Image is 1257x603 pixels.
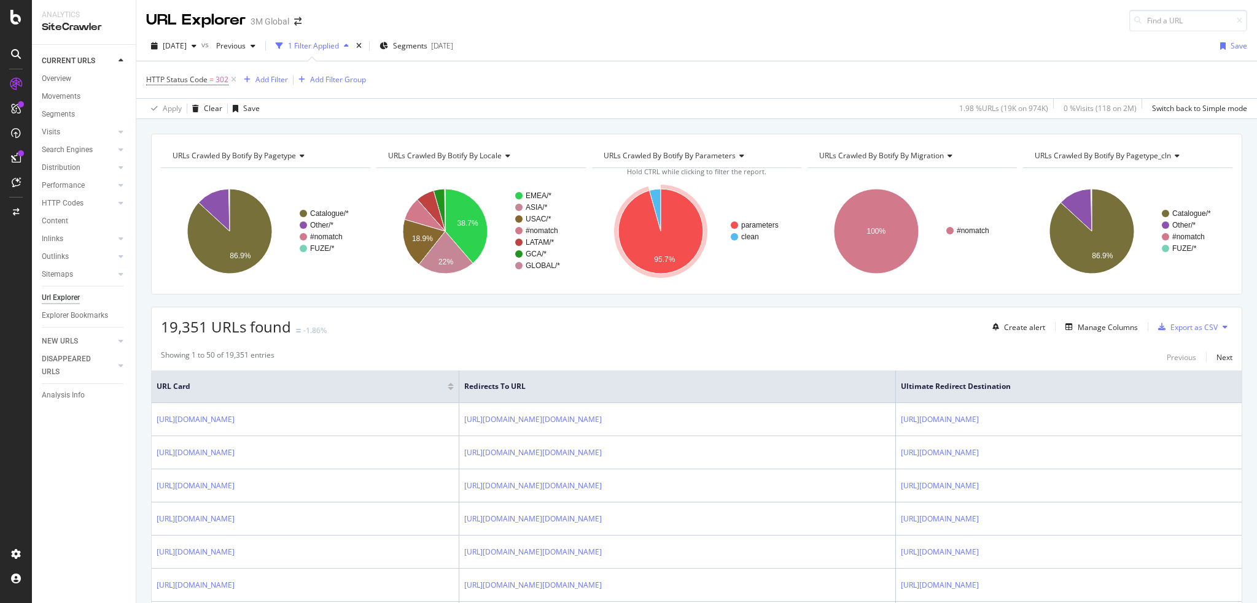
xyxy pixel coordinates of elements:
[296,329,301,332] img: Equal
[42,353,104,378] div: DISAPPEARED URLS
[157,579,235,591] a: [URL][DOMAIN_NAME]
[211,40,246,51] span: Previous
[901,546,979,558] a: [URL][DOMAIN_NAME]
[42,55,95,67] div: CURRENT URLS
[42,335,115,348] a: NEW URLS
[867,227,886,236] text: 100%
[42,197,115,210] a: HTTP Codes
[201,39,211,50] span: vs
[228,99,260,118] button: Save
[187,99,222,118] button: Clear
[42,250,69,263] div: Outlinks
[601,146,790,166] h4: URLs Crawled By Botify By parameters
[1216,350,1232,364] button: Next
[987,317,1045,337] button: Create alert
[627,167,766,176] span: Hold CTRL while clicking to filter the report.
[170,146,359,166] h4: URLs Crawled By Botify By pagetype
[310,221,333,229] text: Other/*
[42,144,115,156] a: Search Engines
[42,309,108,322] div: Explorer Bookmarks
[1172,221,1196,229] text: Other/*
[42,250,115,263] a: Outlinks
[354,40,364,52] div: times
[211,36,260,56] button: Previous
[1170,322,1218,332] div: Export as CSV
[157,447,235,459] a: [URL][DOMAIN_NAME]
[163,40,187,51] span: 2025 Sep. 28th
[161,317,291,337] span: 19,351 URLs found
[146,10,246,31] div: URL Explorer
[819,150,944,161] span: URLs Crawled By Botify By migration
[464,480,602,492] a: [URL][DOMAIN_NAME][DOMAIN_NAME]
[42,72,71,85] div: Overview
[157,513,235,525] a: [URL][DOMAIN_NAME]
[526,226,558,235] text: #nomatch
[42,268,73,281] div: Sitemaps
[42,291,127,304] a: Url Explorer
[654,255,675,264] text: 95.7%
[957,226,989,235] text: #nomatch
[146,99,182,118] button: Apply
[808,178,1017,285] div: A chart.
[42,90,127,103] a: Movements
[526,261,560,270] text: GLOBAL/*
[271,36,354,56] button: 1 Filter Applied
[1172,232,1205,241] text: #nomatch
[157,480,235,492] a: [URL][DOMAIN_NAME]
[42,72,127,85] a: Overview
[817,146,1006,166] h4: URLs Crawled By Botify By migration
[1231,40,1247,51] div: Save
[42,126,60,139] div: Visits
[526,203,548,212] text: ASIA/*
[393,40,427,51] span: Segments
[42,55,115,67] a: CURRENT URLS
[243,103,260,113] div: Save
[1078,322,1138,332] div: Manage Columns
[173,150,296,161] span: URLs Crawled By Botify By pagetype
[464,447,602,459] a: [URL][DOMAIN_NAME][DOMAIN_NAME]
[1152,103,1247,113] div: Switch back to Simple mode
[42,10,126,20] div: Analytics
[526,191,551,200] text: EMEA/*
[294,17,302,26] div: arrow-right-arrow-left
[464,546,602,558] a: [URL][DOMAIN_NAME][DOMAIN_NAME]
[592,178,801,285] div: A chart.
[42,179,115,192] a: Performance
[146,74,208,85] span: HTTP Status Code
[431,40,453,51] div: [DATE]
[457,219,478,228] text: 38.7%
[310,244,335,253] text: FUZE/*
[42,90,80,103] div: Movements
[1023,178,1232,285] svg: A chart.
[310,232,343,241] text: #nomatch
[251,15,289,28] div: 3M Global
[1215,561,1245,591] iframe: Intercom live chat
[42,232,115,245] a: Inlinks
[42,268,115,281] a: Sitemaps
[1064,103,1137,113] div: 0 % Visits ( 118 on 2M )
[901,480,979,492] a: [URL][DOMAIN_NAME]
[464,381,872,392] span: Redirects to URL
[157,546,235,558] a: [URL][DOMAIN_NAME]
[1032,146,1221,166] h4: URLs Crawled By Botify By pagetype_cln
[310,74,366,85] div: Add Filter Group
[42,389,85,402] div: Analysis Info
[901,579,979,591] a: [URL][DOMAIN_NAME]
[42,20,126,34] div: SiteCrawler
[901,513,979,525] a: [URL][DOMAIN_NAME]
[901,413,979,426] a: [URL][DOMAIN_NAME]
[42,353,115,378] a: DISAPPEARED URLS
[157,381,445,392] span: URL Card
[42,291,80,304] div: Url Explorer
[230,252,251,260] text: 86.9%
[464,413,602,426] a: [URL][DOMAIN_NAME][DOMAIN_NAME]
[163,103,182,113] div: Apply
[1004,322,1045,332] div: Create alert
[146,36,201,56] button: [DATE]
[42,389,127,402] a: Analysis Info
[161,178,370,285] div: A chart.
[42,215,127,228] a: Content
[438,258,453,266] text: 22%
[1167,352,1196,363] div: Previous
